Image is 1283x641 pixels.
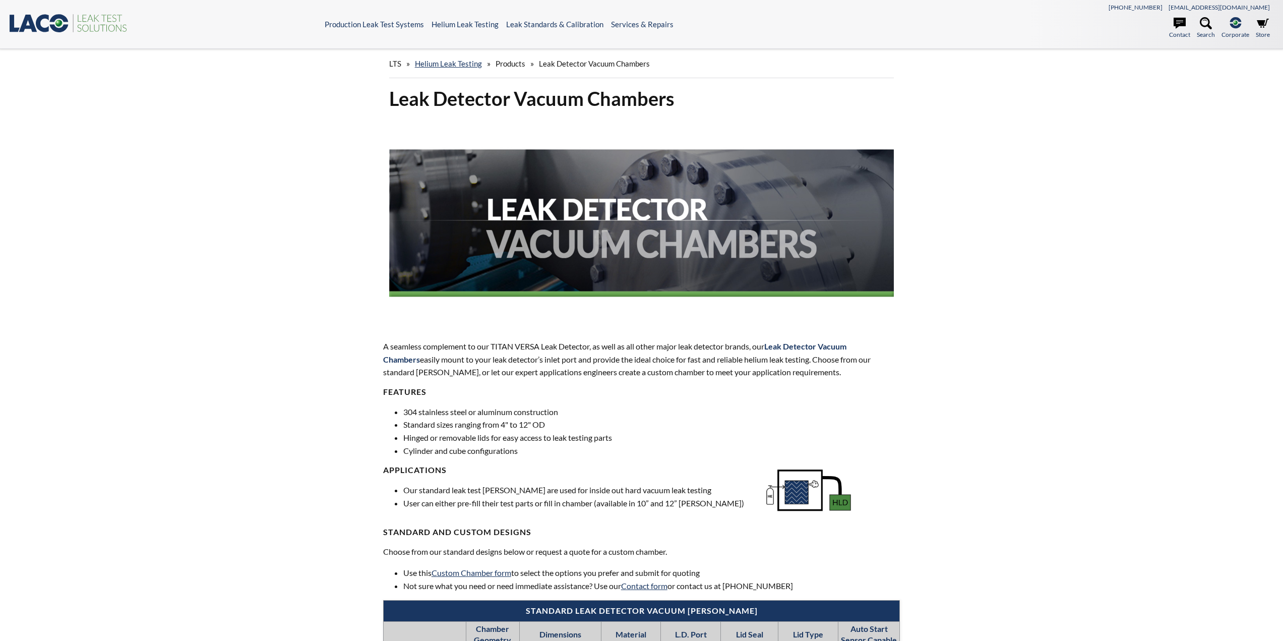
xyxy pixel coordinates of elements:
a: Production Leak Test Systems [325,20,424,29]
a: Contact form [621,581,667,591]
img: Leak Test Vacuum Chambers header [389,119,894,321]
a: Services & Repairs [611,20,674,29]
li: 304 stainless steel or aluminum construction [403,405,900,419]
strong: STANDARD AND CUSTOM DESIGNS [383,527,531,537]
li: Use this to select the options you prefer and submit for quoting [403,566,900,579]
div: » » » [389,49,894,78]
h4: Features [383,387,900,397]
a: Helium Leak Testing [432,20,499,29]
span: Products [496,59,525,68]
li: Standard sizes ranging from 4" to 12" OD [403,418,900,431]
span: Leak Detector Vacuum Chambers [539,59,650,68]
a: Search [1197,17,1215,39]
li: Hinged or removable lids for easy access to leak testing parts [403,431,900,444]
a: Leak Standards & Calibration [506,20,603,29]
span: Corporate [1221,30,1249,39]
h1: Leak Detector Vacuum Chambers [389,86,894,111]
h4: Standard Leak Detector Vacuum [PERSON_NAME] [389,606,895,616]
a: [EMAIL_ADDRESS][DOMAIN_NAME] [1169,4,1270,11]
li: Not sure what you need or need immediate assistance? Use our or contact us at [PHONE_NUMBER] [403,579,900,593]
strong: Leak Detector Vacuum Chambers [383,341,846,364]
a: Helium Leak Testing [415,59,482,68]
li: User can either pre-fill their test parts or fill in chamber (available in 10” and 12” [PERSON_NA... [403,497,755,510]
p: A seamless complement to our TITAN VERSA Leak Detector, as well as all other major leak detector ... [383,340,900,379]
li: Our standard leak test [PERSON_NAME] are used for inside out hard vacuum leak testing [403,484,755,497]
p: Choose from our standard designs below or request a quote for a custom chamber. [383,545,900,558]
span: LTS [389,59,401,68]
a: Store [1256,17,1270,39]
h4: Applications [383,465,755,476]
a: [PHONE_NUMBER] [1109,4,1163,11]
li: Cylinder and cube configurations [403,444,900,457]
a: Contact [1169,17,1190,39]
img: Methods_Graphics_Hard_Vacuum_Inside-out_-_CROPPED.jpg [763,465,854,515]
a: Custom Chamber form [432,568,511,577]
